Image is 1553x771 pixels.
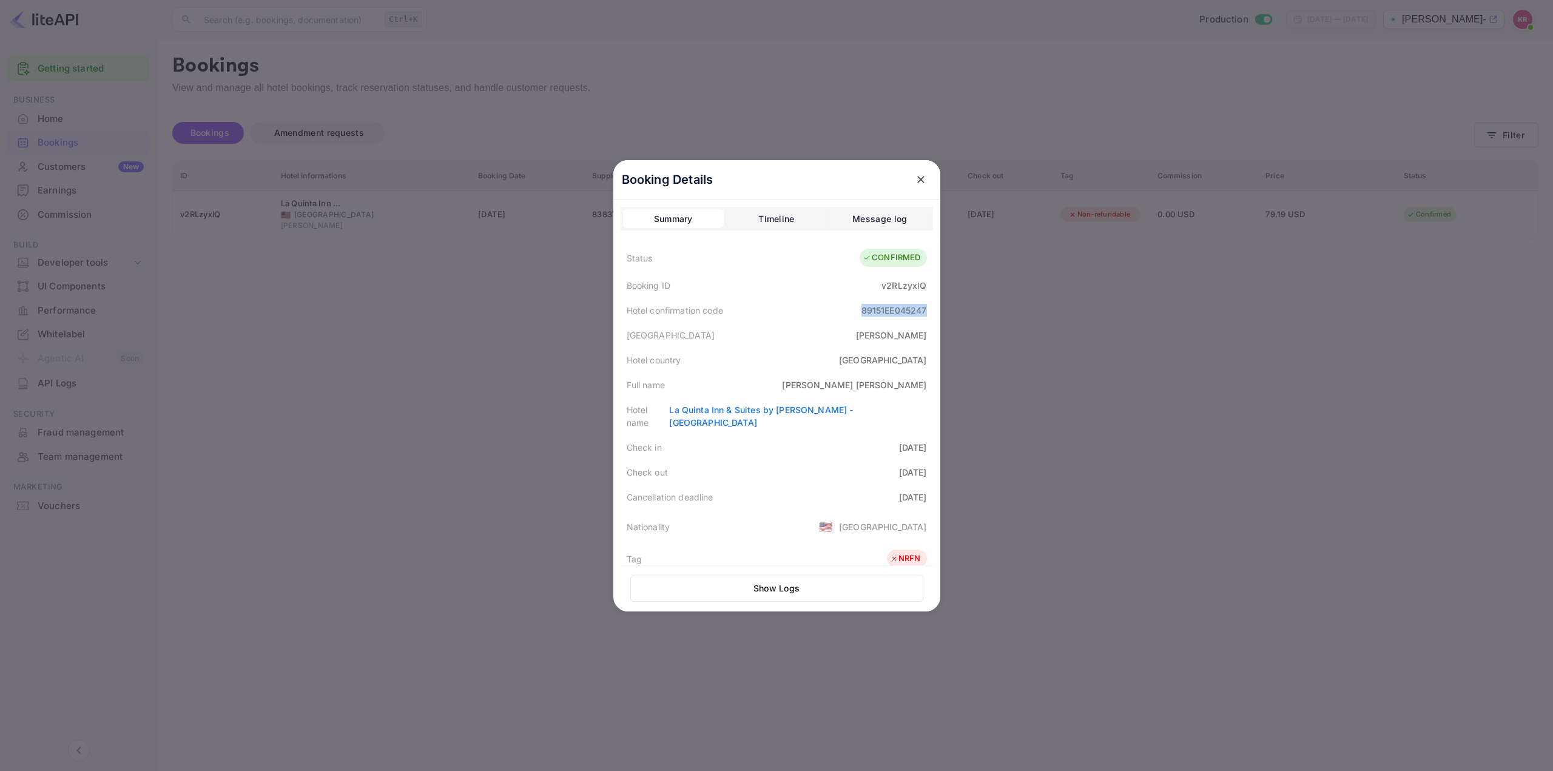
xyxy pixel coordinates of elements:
div: [GEOGRAPHIC_DATA] [627,329,715,342]
div: Cancellation deadline [627,491,713,503]
div: Message log [852,212,907,226]
div: [GEOGRAPHIC_DATA] [839,520,927,533]
span: United States [819,516,833,537]
div: Status [627,252,653,264]
div: Hotel name [627,403,670,429]
div: CONFIRMED [863,252,920,264]
div: NRFN [890,553,921,565]
button: Show Logs [630,576,923,602]
div: Nationality [627,520,670,533]
div: [DATE] [899,441,927,454]
div: Summary [654,212,693,226]
div: v2RLzyxlQ [881,279,926,292]
div: Hotel country [627,354,681,366]
div: Hotel confirmation code [627,304,723,317]
div: [DATE] [899,491,927,503]
p: Booking Details [622,170,713,189]
div: [DATE] [899,466,927,479]
div: Booking ID [627,279,671,292]
a: La Quinta Inn & Suites by [PERSON_NAME] - [GEOGRAPHIC_DATA] [669,405,853,428]
div: Check in [627,441,662,454]
div: [PERSON_NAME] [856,329,927,342]
div: [GEOGRAPHIC_DATA] [839,354,927,366]
button: Message log [829,209,930,229]
div: 89151EE045247 [861,304,927,317]
button: close [910,169,932,190]
div: Check out [627,466,668,479]
button: Summary [623,209,724,229]
button: Timeline [726,209,827,229]
div: Full name [627,379,665,391]
div: [PERSON_NAME] [PERSON_NAME] [782,379,926,391]
div: Tag [627,553,642,565]
div: Timeline [758,212,794,226]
